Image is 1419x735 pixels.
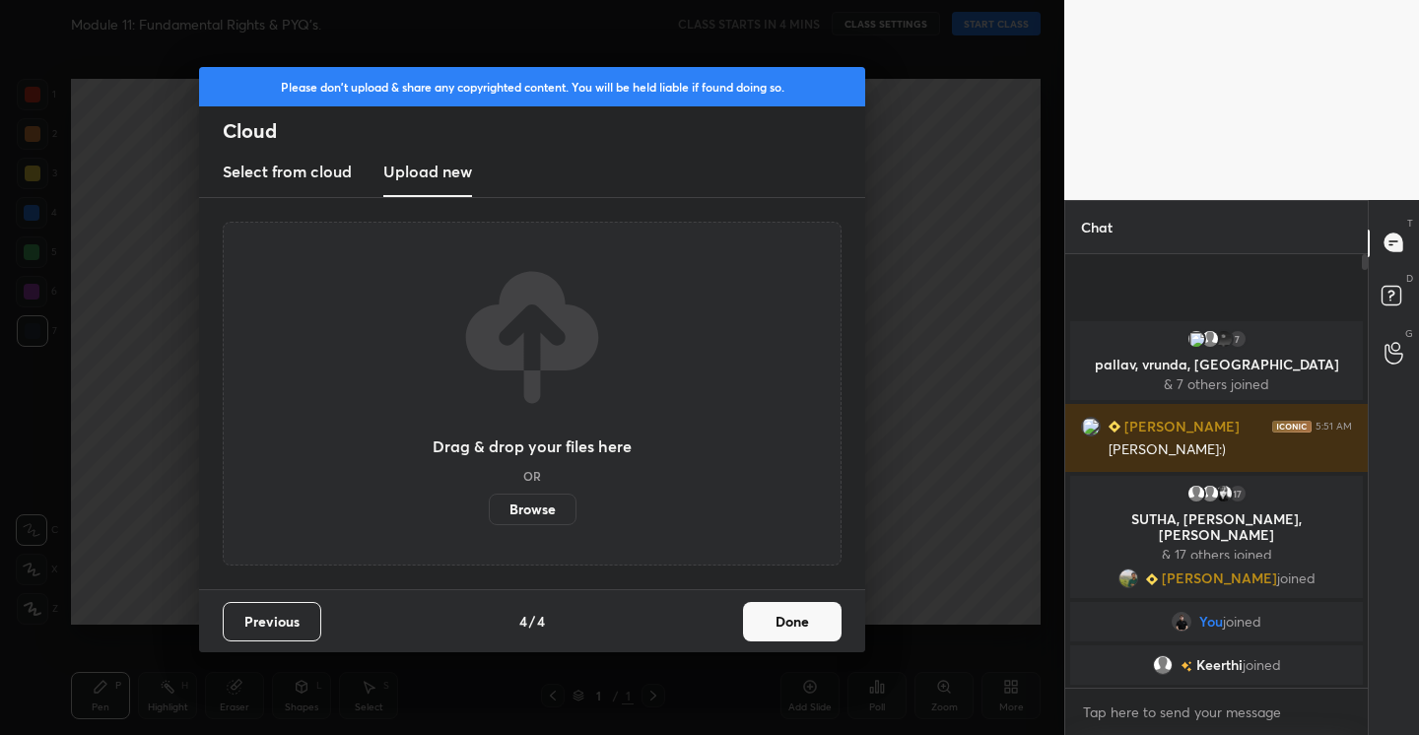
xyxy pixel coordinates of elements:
[1196,657,1243,673] span: Keerthi
[1181,660,1192,671] img: no-rating-badge.077c3623.svg
[1228,484,1248,503] div: 17
[223,118,865,144] h2: Cloud
[1186,329,1206,349] img: 3
[1082,511,1351,543] p: SUTHA, [PERSON_NAME], [PERSON_NAME]
[1316,420,1352,432] div: 5:51 AM
[1405,326,1413,341] p: G
[1082,376,1351,392] p: & 7 others joined
[433,438,632,454] h3: Drag & drop your files here
[529,611,535,632] h4: /
[1214,484,1234,503] img: 5d2b2acf7f90479e93d8732de1ce4068.jpg
[1120,416,1240,436] h6: [PERSON_NAME]
[519,611,527,632] h4: 4
[523,470,541,482] h5: OR
[1172,612,1191,632] img: 8cd94f619250439491894a4a2820ac54.png
[1228,329,1248,349] div: 7
[1153,655,1173,675] img: default.png
[1407,216,1413,231] p: T
[223,160,352,183] h3: Select from cloud
[1199,614,1223,630] span: You
[383,160,472,183] h3: Upload new
[537,611,545,632] h4: 4
[1082,357,1351,372] p: pallav, vrunda, [GEOGRAPHIC_DATA]
[1065,201,1128,253] p: Chat
[199,67,865,106] div: Please don't upload & share any copyrighted content. You will be held liable if found doing so.
[1109,421,1120,433] img: Learner_Badge_beginner_1_8b307cf2a0.svg
[743,602,842,641] button: Done
[1223,614,1261,630] span: joined
[1406,271,1413,286] p: D
[1118,568,1138,588] img: 1375fb3ae4ca407db48f451ceb0f8575.jpg
[1186,484,1206,503] img: default.png
[1200,484,1220,503] img: default.png
[1065,317,1368,689] div: grid
[1277,570,1316,586] span: joined
[1109,440,1352,460] div: [PERSON_NAME]:)
[1082,547,1351,563] p: & 17 others joined
[1243,657,1281,673] span: joined
[1081,416,1101,435] img: 3
[1146,572,1158,584] img: Learner_Badge_beginner_1_8b307cf2a0.svg
[1214,329,1234,349] img: b42b73204401418280e323b00327a44d.jpg
[1272,420,1312,432] img: iconic-dark.1390631f.png
[1200,329,1220,349] img: default.png
[1162,570,1277,586] span: [PERSON_NAME]
[223,602,321,641] button: Previous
